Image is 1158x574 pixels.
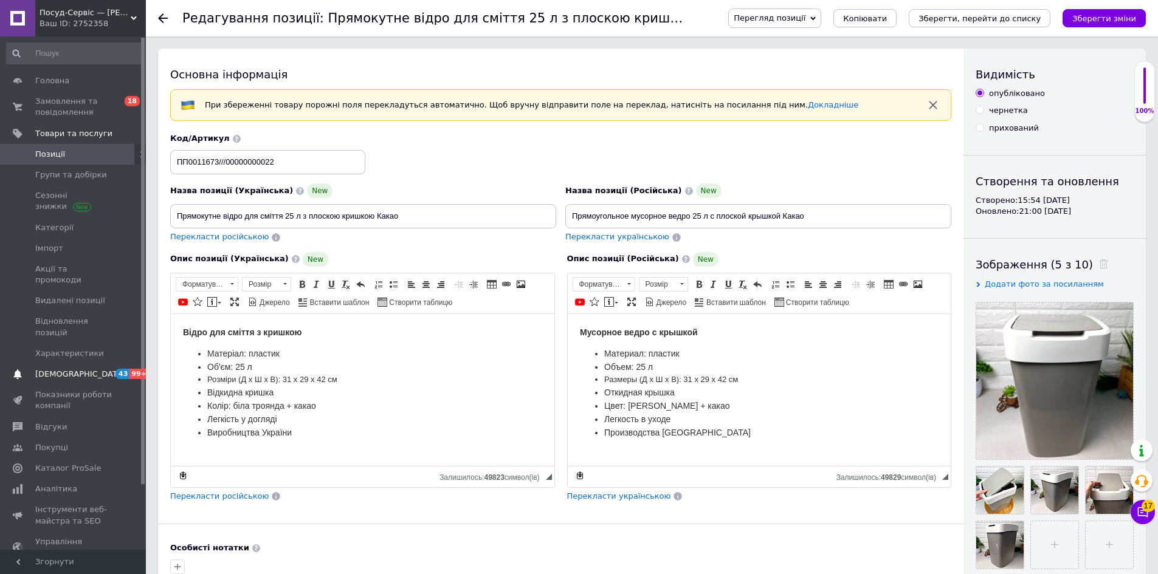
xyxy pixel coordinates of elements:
span: Додати фото за посиланням [985,279,1104,289]
a: Вставити шаблон [693,295,768,309]
a: Повернути (Ctrl+Z) [354,278,367,291]
span: 18 [125,96,140,106]
a: Зменшити відступ [452,278,466,291]
a: По правому краю [831,278,844,291]
a: Створити таблицю [376,295,454,309]
a: Докладніше [808,100,858,109]
span: Акції та промокоди [35,264,112,285]
span: Копіювати [843,14,887,23]
a: Збільшити відступ [864,278,877,291]
div: Зображення (5 з 10) [976,257,1134,272]
a: Зображення [911,278,925,291]
a: По лівому краю [802,278,815,291]
a: По лівому краю [405,278,418,291]
span: 43 [115,369,129,379]
span: Потягніть для зміни розмірів [546,474,552,480]
a: Джерело [246,295,292,309]
div: 100% Якість заповнення [1134,61,1155,122]
a: Зробити резервну копію зараз [176,469,190,482]
a: Додати відео з YouTube [573,295,587,309]
span: Каталог ProSale [35,463,101,474]
div: чернетка [989,105,1028,116]
span: Сезонні знижки [35,190,112,212]
span: New [696,183,722,198]
a: Збільшити відступ [467,278,480,291]
a: Вставити/Редагувати посилання (Ctrl+L) [500,278,513,291]
span: 49823 [484,473,504,482]
button: Зберегти зміни [1063,9,1146,27]
span: Назва позиції (Українська) [170,186,293,195]
iframe: Редактор, A5BA3A49-9DE2-40BF-84DE-131C2D6AC911 [171,314,554,466]
span: New [693,252,719,267]
span: 17 [1142,500,1155,512]
a: Вставити іконку [191,295,204,309]
input: Пошук [6,43,143,64]
span: Аналітика [35,483,77,494]
span: При збереженні товару порожні поля перекладуться автоматично. Щоб вручну відправити поле на перек... [205,100,858,109]
div: Кiлькiсть символiв [836,470,942,482]
span: Відгуки [35,422,67,432]
span: Імпорт [35,243,63,254]
span: Форматування [573,278,623,291]
a: Підкреслений (Ctrl+U) [325,278,338,291]
a: Таблиця [882,278,895,291]
a: Створити таблицю [773,295,851,309]
div: Повернутися назад [158,13,168,23]
a: Таблиця [485,278,498,291]
img: :flag-ua: [181,98,195,112]
span: Потягніть для зміни розмірів [942,474,948,480]
a: Зробити резервну копію зараз [573,469,587,482]
div: 100% [1135,107,1154,115]
span: Позиції [35,149,65,160]
a: Додати відео з YouTube [176,295,190,309]
span: Показники роботи компанії [35,389,112,411]
a: Вставити/Редагувати посилання (Ctrl+L) [897,278,910,291]
span: Опис позиції (Російська) [567,254,679,263]
a: По центру [816,278,830,291]
a: Вставити повідомлення [602,295,620,309]
a: Форматування [176,277,238,292]
span: Створити таблицю [784,298,849,308]
div: Кiлькiсть символiв [439,470,545,482]
a: Джерело [643,295,689,309]
span: Вставити шаблон [308,298,370,308]
b: Особисті нотатки [170,543,249,552]
a: Повернути (Ctrl+Z) [751,278,764,291]
span: Перекласти російською [170,232,269,241]
span: Перекласти українською [565,232,669,241]
span: Опис позиції (Українська) [170,254,289,263]
span: Перегляд позиції [734,13,805,22]
a: Вставити/видалити нумерований список [769,278,782,291]
i: Зберегти зміни [1072,14,1136,23]
button: Копіювати [833,9,897,27]
a: По центру [419,278,433,291]
a: Підкреслений (Ctrl+U) [722,278,735,291]
iframe: Редактор, 903D112B-A90C-4F49-A438-5176C8F599C2 [568,314,951,466]
a: Максимізувати [228,295,241,309]
a: Вставити повідомлення [205,295,223,309]
span: Розмір [243,278,279,291]
a: Форматування [573,277,635,292]
span: Товари та послуги [35,128,112,139]
a: Вставити шаблон [297,295,371,309]
span: Назва позиції (Російська) [565,186,682,195]
a: Вставити/видалити маркований список [784,278,797,291]
span: Групи та добірки [35,169,107,180]
a: Курсив (Ctrl+I) [310,278,323,291]
span: Вставити шаблон [705,298,766,308]
div: опубліковано [989,88,1045,99]
span: 49829 [881,473,901,482]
